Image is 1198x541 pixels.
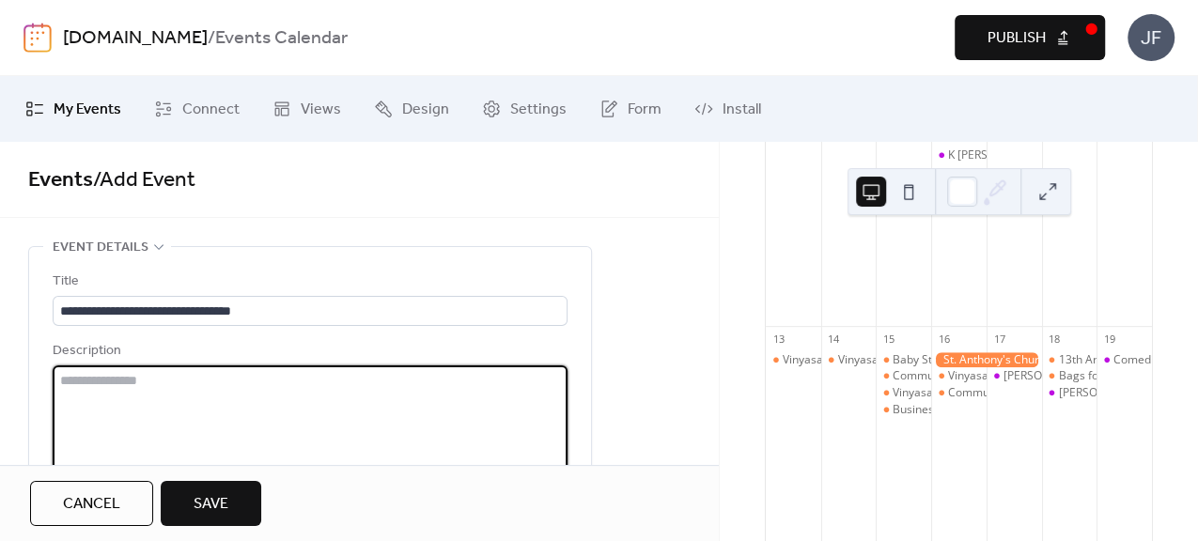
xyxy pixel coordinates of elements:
span: / Add Event [93,160,195,201]
a: Views [258,84,355,134]
div: K Jay the Comedian at Island Resort and Casino Club 41 [931,147,987,163]
div: Description [53,340,564,363]
div: Business After Hours Upper Peninsula Power Co. [876,402,931,418]
div: Vinyasa Flow Yoga Class with Instructor Sara Wheeler of Welcome Home Yoga [931,368,987,384]
button: Publish [955,15,1105,60]
span: Publish [988,27,1046,50]
div: St. Anthony's Church Pasty Sale [931,352,1041,368]
span: My Events [54,99,121,121]
img: logo [23,23,52,53]
div: Vinyasa Flow Yoga Class with Instructor Sara Wheeler of Welcome Home Yoga [821,352,877,368]
span: Install [723,99,761,121]
span: Save [194,493,228,516]
div: 13 [771,332,786,346]
span: Views [301,99,341,121]
div: Bags for Wags [1042,368,1097,384]
div: JF [1128,14,1175,61]
span: Design [402,99,449,121]
span: Cancel [63,493,120,516]
span: Event details [53,237,148,259]
div: Bags for Wags [1058,368,1134,384]
div: Lance Burton Master Magician & Friends [987,368,1042,384]
div: 16 [937,332,951,346]
div: Lance Burton Master Magician & Friends [1042,385,1097,401]
div: 13th Annual Archaeology Fair [1042,352,1097,368]
div: Comedian Kevin Cahak at Island Resort and Casino Club 41 [1097,352,1152,368]
div: Community Flu/COVID Vaccine Clinics [931,385,987,401]
span: Settings [510,99,567,121]
div: 15 [881,332,895,346]
div: Vinyasa Flow Yoga Class with Instructor Sara Wheeler of Welcome Home Yoga [876,385,931,401]
div: Vinyasa Flow Yoga Class with Instructor Sara Wheeler of Welcome Home Yoga [766,352,821,368]
div: Baby Storytime [893,352,972,368]
div: 17 [992,332,1006,346]
span: Form [628,99,661,121]
a: Settings [468,84,581,134]
button: Cancel [30,481,153,526]
a: My Events [11,84,135,134]
div: 19 [1102,332,1116,346]
div: Community Flu/COVID Vaccine Clinics [876,368,931,384]
div: Baby Storytime [876,352,931,368]
div: Business After Hours [GEOGRAPHIC_DATA] Power Co. [893,402,1175,418]
button: Save [161,481,261,526]
a: Install [680,84,775,134]
div: Title [53,270,564,293]
div: Community Flu/COVID Vaccine Clinics [893,368,1088,384]
span: Connect [182,99,240,121]
a: [DOMAIN_NAME] [63,21,208,56]
div: 18 [1048,332,1062,346]
a: Connect [140,84,254,134]
b: / [208,21,215,56]
div: Community Flu/COVID Vaccine Clinics [948,385,1144,401]
a: Form [585,84,676,134]
a: Design [360,84,463,134]
b: Events Calendar [215,21,348,56]
div: 14 [827,332,841,346]
a: Events [28,160,93,201]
